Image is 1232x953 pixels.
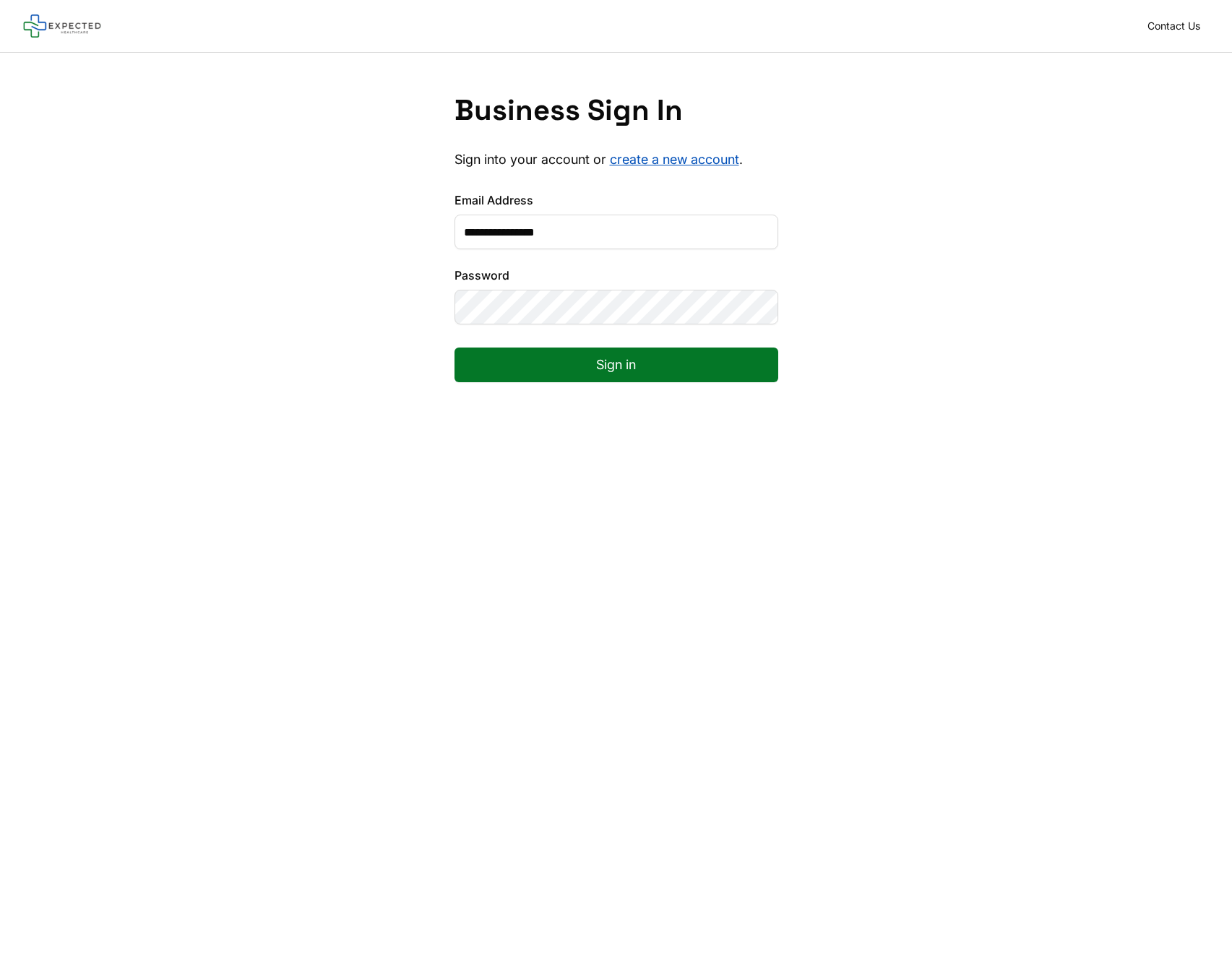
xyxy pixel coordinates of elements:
a: Contact Us [1139,16,1209,36]
h1: Business Sign In [455,93,778,128]
button: Sign in [455,348,778,382]
p: Sign into your account or . [455,151,778,168]
label: Password [455,267,778,284]
label: Email Address [455,191,778,209]
a: create a new account [610,152,739,167]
